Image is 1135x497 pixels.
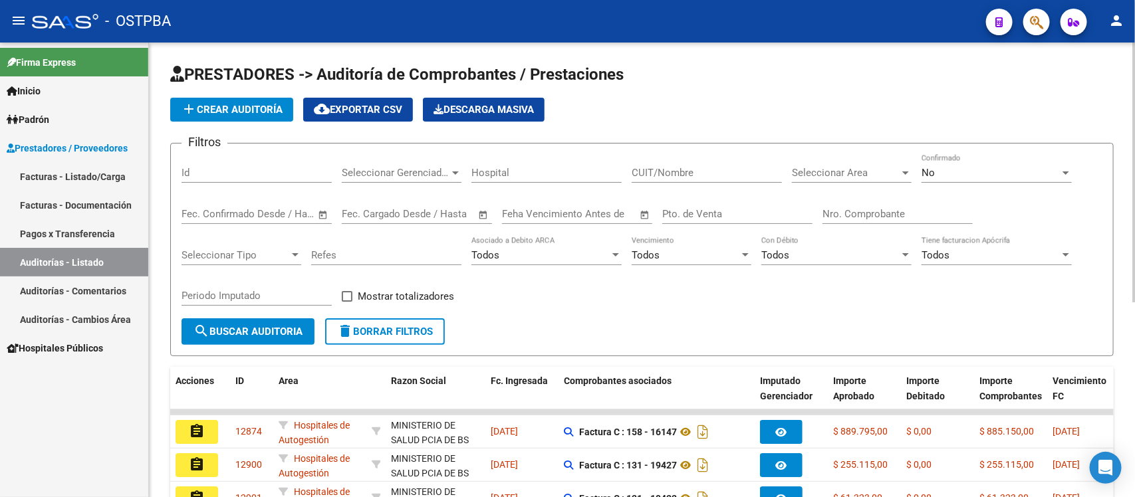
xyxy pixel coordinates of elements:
span: Padrón [7,112,49,127]
span: 12900 [235,459,262,470]
span: Importe Comprobantes [979,375,1042,401]
span: Importe Debitado [906,375,945,401]
div: - 30626983398 [391,418,480,446]
button: Borrar Filtros [325,318,445,345]
datatable-header-cell: Importe Comprobantes [974,367,1047,425]
datatable-header-cell: Imputado Gerenciador [755,367,828,425]
span: Inicio [7,84,41,98]
button: Exportar CSV [303,98,413,122]
datatable-header-cell: Importe Debitado [901,367,974,425]
span: Hospitales de Autogestión [279,420,350,446]
div: MINISTERIO DE SALUD PCIA DE BS AS [391,451,480,496]
span: - OSTPBA [105,7,171,36]
input: Fecha fin [408,208,472,220]
span: Seleccionar Tipo [182,249,289,261]
span: Todos [471,249,499,261]
span: Prestadores / Proveedores [7,141,128,155]
span: [DATE] [491,426,518,437]
span: $ 255.115,00 [833,459,888,470]
datatable-header-cell: Comprobantes asociados [559,367,755,425]
datatable-header-cell: Fc. Ingresada [485,367,559,425]
mat-icon: person [1108,13,1124,29]
button: Crear Auditoría [170,98,293,122]
span: Todos [761,249,789,261]
mat-icon: delete [337,323,353,339]
mat-icon: assignment [189,456,205,472]
span: Buscar Auditoria [193,326,303,338]
span: $ 0,00 [906,426,932,437]
span: Comprobantes asociados [564,375,672,386]
input: Fecha inicio [342,208,396,220]
span: Importe Aprobado [833,375,874,401]
span: $ 889.795,00 [833,426,888,437]
span: Seleccionar Area [792,167,900,179]
datatable-header-cell: Area [273,367,366,425]
i: Descargar documento [694,454,711,476]
mat-icon: assignment [189,423,205,439]
span: Firma Express [7,55,76,70]
datatable-header-cell: Razon Social [386,367,485,425]
span: Fc. Ingresada [491,375,548,386]
span: [DATE] [1053,426,1080,437]
button: Open calendar [476,207,491,223]
span: Razon Social [391,375,446,386]
span: Exportar CSV [314,104,402,116]
div: Open Intercom Messenger [1090,452,1122,484]
span: $ 0,00 [906,459,932,470]
span: Crear Auditoría [181,104,283,116]
button: Open calendar [316,207,331,223]
span: Seleccionar Gerenciador [342,167,449,179]
mat-icon: add [181,101,197,117]
datatable-header-cell: Acciones [170,367,230,425]
strong: Factura C : 131 - 19427 [579,460,677,470]
span: 12874 [235,426,262,437]
span: ID [235,375,244,386]
span: Acciones [176,375,214,386]
h3: Filtros [182,133,227,151]
i: Descargar documento [694,421,711,443]
span: Vencimiento FC [1053,375,1106,401]
span: Borrar Filtros [337,326,433,338]
span: [DATE] [1053,459,1080,470]
mat-icon: cloud_download [314,101,330,117]
span: Hospitales Públicos [7,341,103,355]
span: No [922,167,935,179]
span: Mostrar totalizadores [358,288,454,304]
span: $ 885.150,00 [979,426,1034,437]
input: Fecha inicio [182,208,235,220]
span: [DATE] [491,459,518,470]
span: Descarga Masiva [434,104,534,116]
span: Hospitales de Autogestión [279,453,350,479]
app-download-masive: Descarga masiva de comprobantes (adjuntos) [423,98,545,122]
mat-icon: menu [11,13,27,29]
span: $ 255.115,00 [979,459,1034,470]
div: MINISTERIO DE SALUD PCIA DE BS AS [391,418,480,463]
span: PRESTADORES -> Auditoría de Comprobantes / Prestaciones [170,65,624,84]
div: - 30626983398 [391,451,480,479]
button: Open calendar [638,207,653,223]
datatable-header-cell: Importe Aprobado [828,367,901,425]
span: Area [279,375,299,386]
input: Fecha fin [247,208,312,220]
span: Todos [632,249,660,261]
span: Imputado Gerenciador [760,375,813,401]
button: Descarga Masiva [423,98,545,122]
datatable-header-cell: Vencimiento FC [1047,367,1120,425]
mat-icon: search [193,323,209,339]
datatable-header-cell: ID [230,367,273,425]
strong: Factura C : 158 - 16147 [579,427,677,437]
span: Todos [922,249,949,261]
button: Buscar Auditoria [182,318,315,345]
